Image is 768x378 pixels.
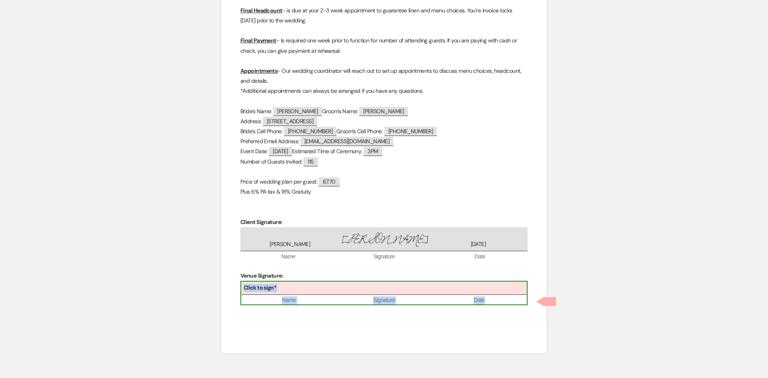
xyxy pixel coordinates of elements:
span: [PHONE_NUMBER] [384,127,437,136]
span: [EMAIL_ADDRESS][DOMAIN_NAME] [300,137,393,146]
strong: Venue Signature: [240,272,283,279]
span: Date [432,253,528,261]
span: 3PM [364,147,382,156]
span: [PERSON_NAME] [243,240,337,248]
span: [STREET_ADDRESS] [263,117,317,126]
span: Date [432,296,527,304]
b: Click to sign* [244,284,276,291]
p: Plus 6% PA tax & 18% Gratuity [240,187,528,197]
strong: Client Signature: [240,218,282,226]
span: [PERSON_NAME] [273,107,322,116]
p: Address: [240,116,528,126]
p: Bride's Cell Phone: Groom's Cell Phone: [240,126,528,136]
u: Final Payment [240,37,276,44]
span: 67.70 [319,177,340,186]
p: Bride's Name: Groom's Name: [240,106,528,116]
u: Final Headcount [240,7,282,14]
span: [DATE] [431,240,525,248]
span: 115 [304,157,318,166]
span: Name [240,253,336,261]
p: Event Date: Estimated Time of Ceremony: [240,146,528,156]
span: [PHONE_NUMBER] [284,127,336,136]
span: Name [241,296,336,304]
span: [DATE] [269,147,292,156]
span: [PERSON_NAME] [359,107,408,116]
p: Preferred Email Address: [240,136,528,146]
span: [PERSON_NAME] [337,231,431,248]
p: *Additional appointments can always be arranged if you have any questions. [240,86,528,96]
span: Signature [336,296,432,304]
p: Price of wedding plan per guest: [240,177,528,187]
p: - Is required one week prior to function for number of attending guests. If you are paying with c... [240,36,528,56]
p: - is due at your 2-3 week appointment to guarantee linen and menu choices. You're invoice locks [... [240,6,528,26]
p: - Our wedding coordinator will reach out to set up appointments to discuss menu choices, headcoun... [240,66,528,86]
span: Signature [336,253,432,261]
p: Number of Guests Invited: [240,157,528,167]
u: Appointments [240,67,277,74]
